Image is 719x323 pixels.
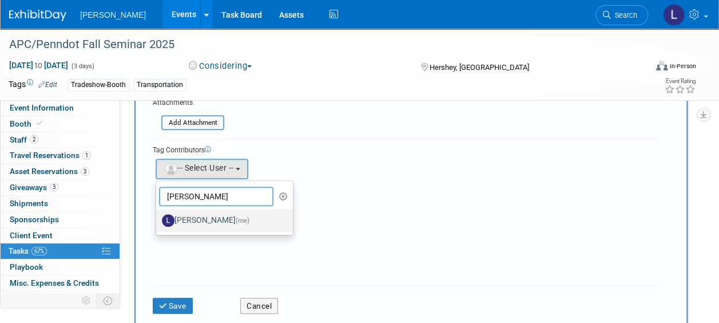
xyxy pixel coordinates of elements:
a: Booth [1,116,120,132]
a: Search [595,5,648,25]
span: Hershey, [GEOGRAPHIC_DATA] [430,63,529,72]
label: [PERSON_NAME] [162,211,281,230]
img: L.jpg [162,214,174,227]
td: Tags [9,78,57,92]
body: Rich Text Area. Press ALT-0 for help. [6,5,500,16]
span: 3 [50,183,58,191]
div: Event Rating [665,78,696,84]
span: [PERSON_NAME] [80,10,146,19]
a: Giveaways3 [1,180,120,195]
span: -- Select User -- [164,163,234,172]
span: (3 days) [70,62,94,70]
span: Tasks [9,246,47,255]
a: Shipments [1,196,120,211]
p: Please charge expense to Transportation (303). [7,5,499,16]
span: 1 [82,151,91,160]
span: Staff [10,135,38,144]
span: Sponsorships [10,215,59,224]
span: Search [611,11,637,19]
span: [DATE] [DATE] [9,60,69,70]
span: Travel Reservations [10,151,91,160]
span: 3 [81,167,89,176]
input: Search [159,187,273,206]
span: to [33,61,44,70]
a: Sponsorships [1,212,120,227]
img: Latice Spann [663,4,685,26]
span: Playbook [10,262,43,271]
button: Cancel [240,298,278,314]
button: Considering [185,60,256,72]
button: -- Select User -- [156,159,248,179]
button: Save [153,298,193,314]
div: Event Format [596,60,696,77]
span: Giveaways [10,183,58,192]
span: 2 [30,135,38,144]
img: ExhibitDay [9,10,66,21]
a: Tasks67% [1,243,120,259]
div: APC/Penndot Fall Seminar 2025 [5,34,637,55]
img: Format-Inperson.png [656,61,668,70]
div: In-Person [669,62,696,70]
span: Client Event [10,231,53,240]
a: Event Information [1,100,120,116]
span: 67% [31,247,47,255]
div: Tag Contributors [153,143,661,155]
a: Staff2 [1,132,120,148]
div: Tradeshow-Booth [67,79,129,91]
a: Edit [38,81,57,89]
span: Booth [10,119,45,128]
div: Transportation [133,79,186,91]
a: Travel Reservations1 [1,148,120,163]
i: Booth reservation complete [37,120,42,127]
a: Asset Reservations3 [1,164,120,179]
a: Client Event [1,228,120,243]
td: Toggle Event Tabs [97,293,120,308]
span: Shipments [10,199,48,208]
span: Event Information [10,103,74,112]
span: Misc. Expenses & Credits [10,278,99,287]
span: Asset Reservations [10,167,89,176]
td: Personalize Event Tab Strip [77,293,97,308]
a: Playbook [1,259,120,275]
div: Attachments [153,98,224,108]
a: Misc. Expenses & Credits [1,275,120,291]
span: (me) [236,216,249,224]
